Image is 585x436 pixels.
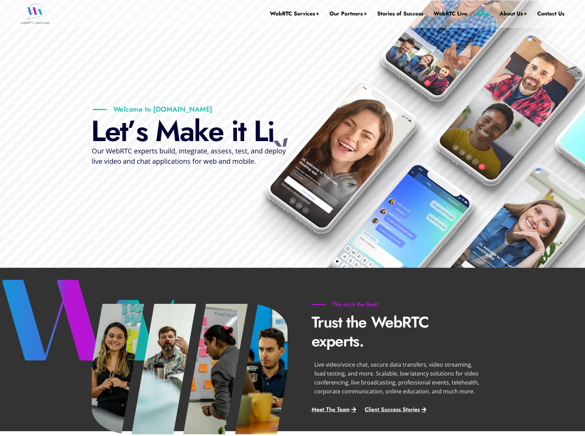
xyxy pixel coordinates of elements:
[93,105,213,114] p: Welcome to [DOMAIN_NAME]
[267,116,274,147] div: i
[271,126,291,160] div: v
[105,116,120,147] div: e
[253,116,267,147] div: L
[180,116,194,147] div: a
[120,116,127,147] div: t
[155,116,180,147] div: M
[208,116,223,147] div: e
[312,407,350,412] span: Meet The Team
[21,3,50,24] img: WebRTC.ventures
[312,313,483,351] p: Trust the WebRTC experts.
[312,407,356,412] a: Meet The Team
[314,360,481,396] p: Live video/voice chat, secure data transfers, video streaming, load testing, and more. Scalable, ...
[91,116,105,147] div: L
[136,116,147,147] div: s
[194,116,208,147] div: k
[365,407,420,412] span: Client Success Stories
[365,407,426,412] a: Client Success Stories
[238,116,246,147] div: t
[127,116,136,147] div: ’
[231,116,238,147] div: i
[312,301,399,308] h6: The sky's the limit!
[92,146,286,166] span: Our WebRTC experts build, integrate, assess, test, and deploy live video and chat applications fo...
